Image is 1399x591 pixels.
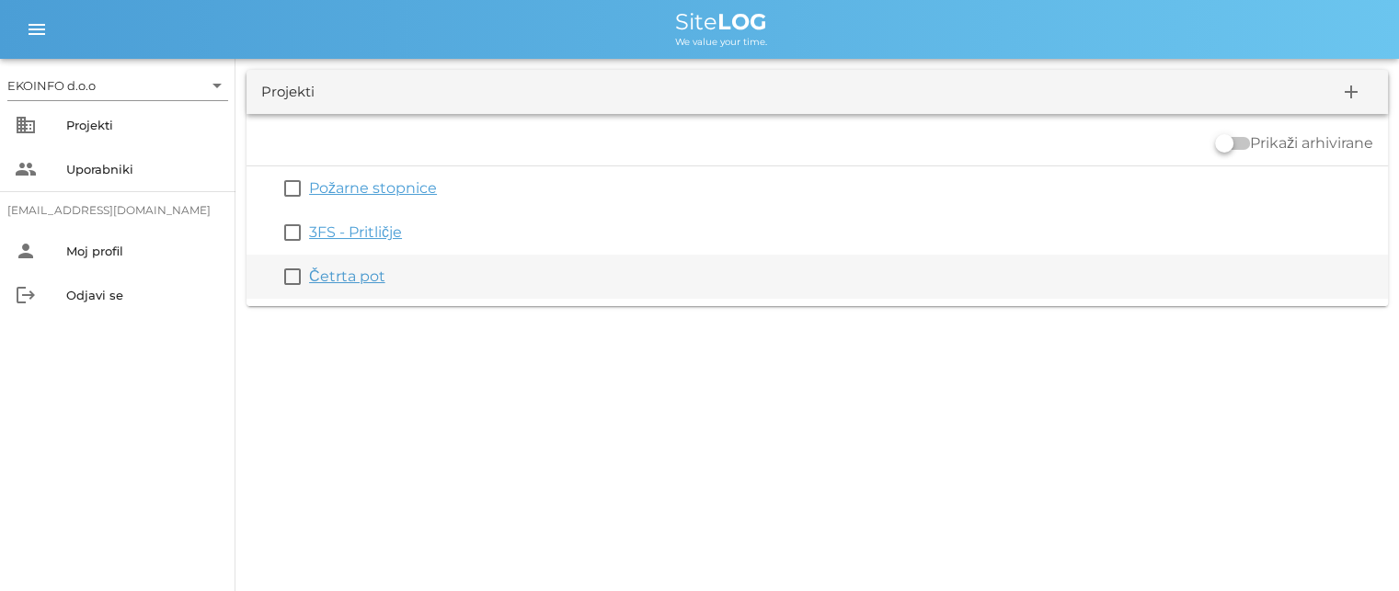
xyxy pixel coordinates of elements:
i: business [15,114,37,136]
div: EKOINFO d.o.o [7,77,96,94]
i: logout [15,284,37,306]
button: check_box_outline_blank [281,222,304,244]
div: Uporabniki [66,162,221,176]
a: 3FS - Pritličje [309,223,402,241]
div: Odjavi se [66,288,221,302]
b: LOG [717,8,767,35]
div: Moj profil [66,244,221,258]
div: EKOINFO d.o.o [7,71,228,100]
i: people [15,158,37,180]
i: arrow_drop_down [206,74,228,97]
div: Projekti [261,82,315,103]
span: We value your time. [675,36,767,48]
div: Projekti [66,118,221,132]
i: add [1340,81,1362,103]
a: Četrta pot [309,267,385,285]
i: person [15,240,37,262]
label: Prikaži arhivirane [1250,134,1373,153]
a: Požarne stopnice [309,179,437,197]
i: menu [26,18,48,40]
button: check_box_outline_blank [281,266,304,288]
button: check_box_outline_blank [281,177,304,199]
span: Site [675,8,767,35]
